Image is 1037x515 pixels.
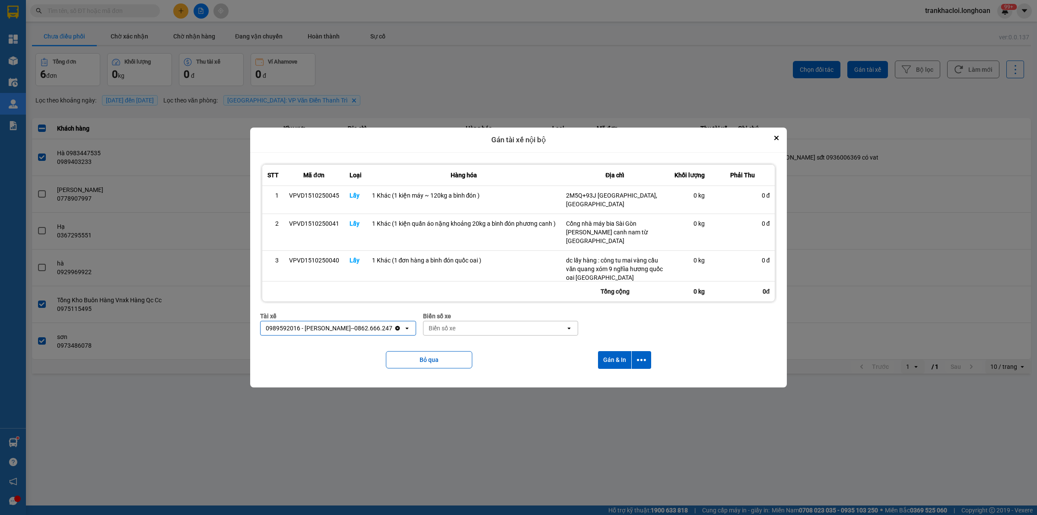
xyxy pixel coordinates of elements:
[350,170,362,180] div: Loại
[566,219,664,245] div: Cổng nhà máy bia Sài Gòn [PERSON_NAME] canh nam từ [GEOGRAPHIC_DATA]
[423,311,578,321] div: Biển số xe
[250,128,787,153] div: Gán tài xế nội bộ
[350,219,362,228] div: Lấy
[566,191,664,208] div: 2M5Q+93J [GEOGRAPHIC_DATA], [GEOGRAPHIC_DATA]
[350,191,362,200] div: Lấy
[260,311,416,321] div: Tài xế
[715,191,770,200] div: 0 đ
[350,256,362,265] div: Lấy
[710,281,775,301] div: 0đ
[561,281,669,301] div: Tổng cộng
[771,133,782,143] button: Close
[372,219,556,228] div: 1 Khác (1 kiện quấn áo nặng khoảng 20kg a bình đón phương canh )
[289,170,339,180] div: Mã đơn
[394,325,401,332] svg: Clear value
[267,256,279,265] div: 3
[289,219,339,228] div: VPVD1510250041
[674,191,705,200] div: 0 kg
[372,170,556,180] div: Hàng hóa
[266,324,392,333] div: 0989592016 - [PERSON_NAME]--0862.666.247
[393,324,394,333] input: Selected 0989592016 - Trần Thanh Bình--0862.666.247.
[715,170,770,180] div: Phải Thu
[250,128,787,387] div: dialog
[598,351,631,369] button: Gán & In
[566,256,664,282] div: dc lấy hàng : công tu mai vàng cầu văn quang xóm 9 nghĩa hương quốc oai [GEOGRAPHIC_DATA]
[429,324,455,333] div: Biển số xe
[267,191,279,200] div: 1
[404,325,410,332] svg: open
[669,281,710,301] div: 0 kg
[372,256,556,265] div: 1 Khác (1 đơn hàng a bình đón quốc oai )
[674,219,705,228] div: 0 kg
[267,170,279,180] div: STT
[267,219,279,228] div: 2
[674,256,705,265] div: 0 kg
[289,191,339,200] div: VPVD1510250045
[386,351,472,368] button: Bỏ qua
[715,219,770,228] div: 0 đ
[372,191,556,200] div: 1 Khác (1 kiện máy ~ 120kg a bình đón )
[674,170,705,180] div: Khối lượng
[566,325,573,332] svg: open
[566,170,664,180] div: Địa chỉ
[289,256,339,265] div: VPVD1510250040
[715,256,770,265] div: 0 đ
